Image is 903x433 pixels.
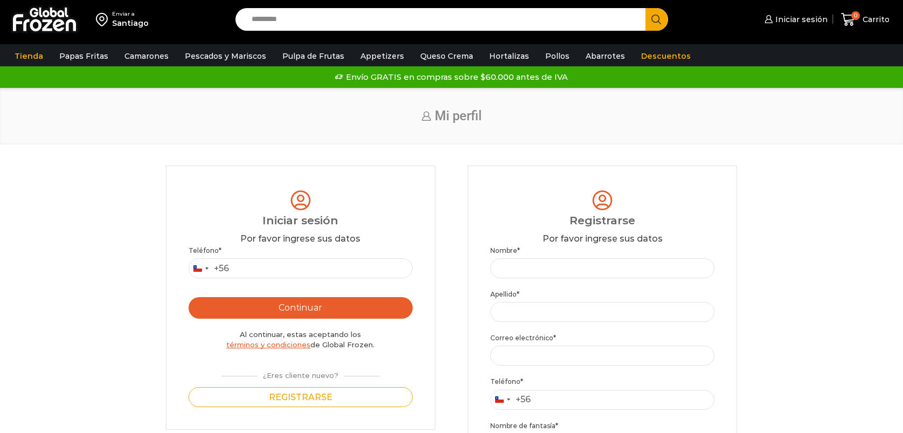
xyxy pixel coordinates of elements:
[490,233,714,245] div: Por favor ingrese sus datos
[288,188,313,212] img: tabler-icon-user-circle.svg
[490,245,714,256] label: Nombre
[435,108,482,123] span: Mi perfil
[189,245,413,256] label: Teléfono
[636,46,696,66] a: Descuentos
[189,297,413,319] button: Continuar
[860,14,890,25] span: Carrito
[189,212,413,229] div: Iniciar sesión
[773,14,828,25] span: Iniciar sesión
[490,421,714,431] label: Nombre de fantasía
[355,46,409,66] a: Appetizers
[112,10,149,18] div: Enviar a
[645,8,668,31] button: Search button
[189,329,413,349] div: Al continuar, estas aceptando los de Global Frozen.
[189,387,413,407] button: Registrarse
[189,259,229,278] button: Selected country
[112,18,149,29] div: Santiago
[580,46,630,66] a: Abarrotes
[226,340,310,349] a: términos y condiciones
[54,46,114,66] a: Papas Fritas
[490,212,714,229] div: Registrarse
[216,367,385,381] div: ¿Eres cliente nuevo?
[189,233,413,245] div: Por favor ingrese sus datos
[96,10,112,29] img: address-field-icon.svg
[762,9,828,30] a: Iniciar sesión
[838,7,892,32] a: 0 Carrito
[9,46,48,66] a: Tienda
[491,390,531,409] button: Selected country
[490,333,714,343] label: Correo electrónico
[277,46,350,66] a: Pulpa de Frutas
[415,46,478,66] a: Queso Crema
[851,11,860,20] span: 0
[214,262,229,276] div: +56
[516,393,531,407] div: +56
[179,46,272,66] a: Pescados y Mariscos
[484,46,534,66] a: Hortalizas
[490,376,714,387] label: Teléfono
[119,46,174,66] a: Camarones
[490,289,714,299] label: Apellido
[540,46,575,66] a: Pollos
[590,188,615,212] img: tabler-icon-user-circle.svg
